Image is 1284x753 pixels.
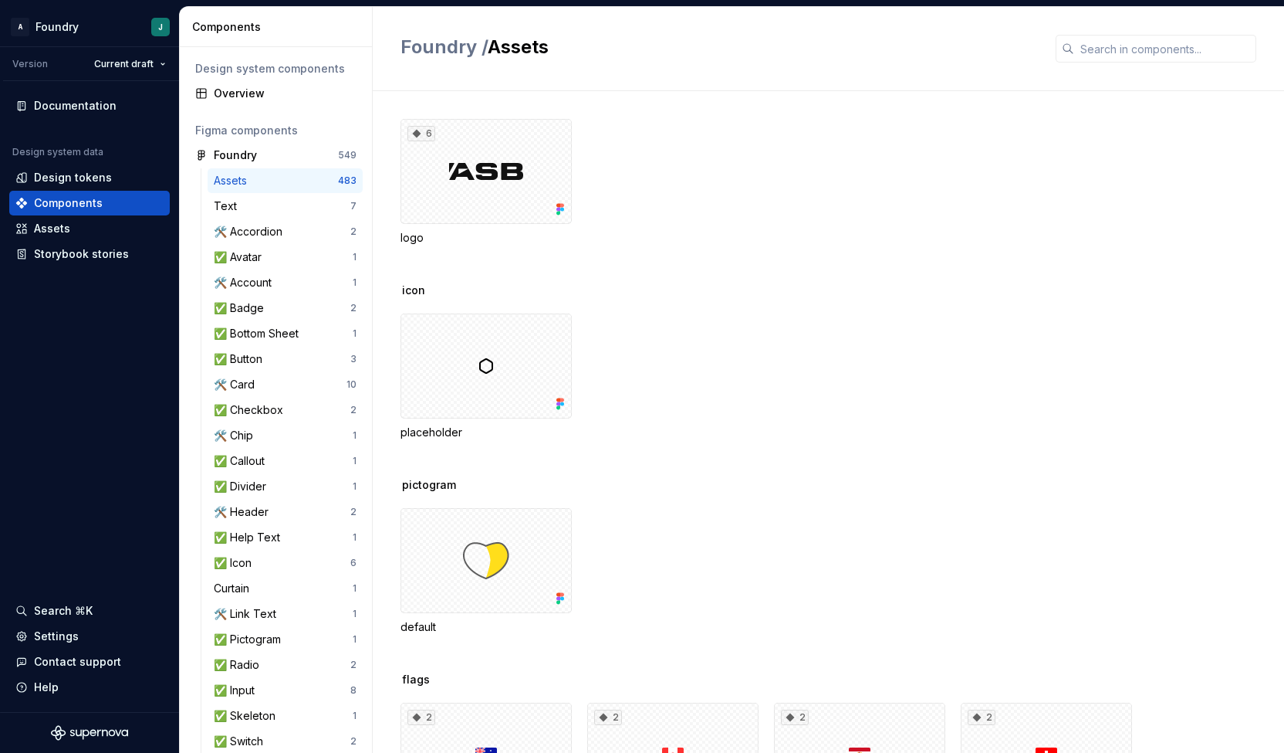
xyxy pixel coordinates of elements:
[208,602,363,626] a: 🛠️ Link Text1
[11,18,29,36] div: A
[400,508,572,635] div: default
[208,270,363,295] a: 🛠️ Account1
[353,633,356,646] div: 1
[34,603,93,619] div: Search ⌘K
[214,224,289,239] div: 🛠️ Accordion
[214,632,287,647] div: ✅ Pictogram
[402,283,425,298] span: icon
[350,506,356,518] div: 2
[407,126,435,141] div: 6
[208,423,363,448] a: 🛠️ Chip1
[353,608,356,620] div: 1
[214,530,286,545] div: ✅ Help Text
[214,148,257,163] div: Foundry
[402,672,430,687] span: flags
[350,735,356,748] div: 2
[208,576,363,601] a: Curtain1
[208,321,363,346] a: ✅ Bottom Sheet1
[208,474,363,499] a: ✅ Divider1
[350,684,356,697] div: 8
[594,710,622,725] div: 2
[214,708,282,724] div: ✅ Skeleton
[350,557,356,569] div: 6
[214,86,356,101] div: Overview
[9,93,170,118] a: Documentation
[214,173,253,188] div: Assets
[400,35,1037,59] h2: Assets
[353,582,356,595] div: 1
[214,555,258,571] div: ✅ Icon
[208,449,363,473] a: ✅ Callout1
[400,36,488,58] span: Foundry /
[353,327,356,340] div: 1
[214,581,255,596] div: Curtain
[208,219,363,244] a: 🛠️ Accordion2
[402,477,456,493] span: pictogram
[353,480,356,493] div: 1
[9,675,170,700] button: Help
[9,599,170,623] button: Search ⌘K
[350,200,356,212] div: 7
[400,230,572,246] div: logo
[350,404,356,416] div: 2
[208,704,363,728] a: ✅ Skeleton1
[214,453,271,469] div: ✅ Callout
[12,58,48,70] div: Version
[34,170,112,185] div: Design tokens
[353,276,356,289] div: 1
[781,710,809,725] div: 2
[51,725,128,741] svg: Supernova Logo
[208,653,363,677] a: ✅ Radio2
[9,216,170,241] a: Assets
[208,194,363,219] a: Text7
[208,551,363,575] a: ✅ Icon6
[214,300,270,316] div: ✅ Badge
[407,710,435,725] div: 2
[9,191,170,215] a: Components
[87,53,173,75] button: Current draft
[34,221,70,236] div: Assets
[34,98,117,114] div: Documentation
[34,680,59,695] div: Help
[3,10,176,43] button: AFoundryJ
[353,429,356,442] div: 1
[400,119,572,246] div: 6logo
[350,302,356,314] div: 2
[400,619,572,635] div: default
[214,377,261,392] div: 🛠️ Card
[214,657,265,673] div: ✅ Radio
[189,143,363,168] a: Foundry549
[350,353,356,365] div: 3
[9,165,170,190] a: Design tokens
[208,398,363,422] a: ✅ Checkbox2
[158,21,163,33] div: J
[1074,35,1256,63] input: Search in components...
[338,149,356,161] div: 549
[350,226,356,238] div: 2
[208,627,363,652] a: ✅ Pictogram1
[12,146,103,158] div: Design system data
[94,58,154,70] span: Current draft
[214,326,305,341] div: ✅ Bottom Sheet
[208,245,363,270] a: ✅ Avatar1
[353,710,356,722] div: 1
[968,710,995,725] div: 2
[214,249,268,265] div: ✅ Avatar
[214,504,275,520] div: 🛠️ Header
[400,425,572,440] div: placeholder
[346,378,356,391] div: 10
[400,314,572,440] div: placeholder
[192,19,366,35] div: Components
[9,650,170,674] button: Contact support
[214,275,278,290] div: 🛠️ Account
[208,168,363,193] a: Assets483
[208,296,363,321] a: ✅ Badge2
[214,606,282,622] div: 🛠️ Link Text
[208,525,363,550] a: ✅ Help Text1
[9,242,170,266] a: Storybook stories
[214,351,269,367] div: ✅ Button
[35,19,79,35] div: Foundry
[350,659,356,671] div: 2
[214,479,272,494] div: ✅ Divider
[353,455,356,467] div: 1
